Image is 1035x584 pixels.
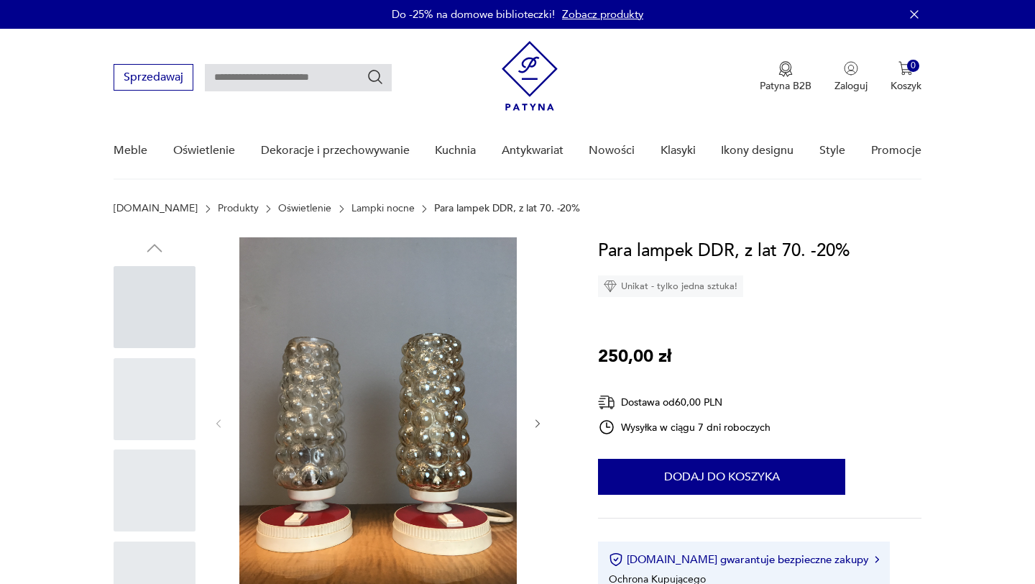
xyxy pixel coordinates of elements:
[218,203,259,214] a: Produkty
[609,552,878,567] button: [DOMAIN_NAME] gwarantuje bezpieczne zakupy
[589,123,635,178] a: Nowości
[661,123,696,178] a: Klasyki
[114,203,198,214] a: [DOMAIN_NAME]
[598,419,770,436] div: Wysyłka w ciągu 7 dni roboczych
[114,73,193,83] a: Sprzedawaj
[834,79,868,93] p: Zaloguj
[598,343,671,370] p: 250,00 zł
[598,237,850,265] h1: Para lampek DDR, z lat 70. -20%
[598,393,770,411] div: Dostawa od 60,00 PLN
[891,61,921,93] button: 0Koszyk
[609,552,623,567] img: Ikona certyfikatu
[114,64,193,91] button: Sprzedawaj
[760,79,811,93] p: Patyna B2B
[502,41,558,111] img: Patyna - sklep z meblami i dekoracjami vintage
[367,68,384,86] button: Szukaj
[875,556,879,563] img: Ikona strzałki w prawo
[598,459,845,495] button: Dodaj do koszyka
[434,203,580,214] p: Para lampek DDR, z lat 70. -20%
[173,123,235,178] a: Oświetlenie
[871,123,921,178] a: Promocje
[598,393,615,411] img: Ikona dostawy
[351,203,415,214] a: Lampki nocne
[435,123,476,178] a: Kuchnia
[891,79,921,93] p: Koszyk
[898,61,913,76] img: Ikona koszyka
[819,123,845,178] a: Style
[604,280,617,293] img: Ikona diamentu
[114,123,147,178] a: Meble
[562,7,643,22] a: Zobacz produkty
[834,61,868,93] button: Zaloguj
[760,61,811,93] button: Patyna B2B
[502,123,563,178] a: Antykwariat
[907,60,919,72] div: 0
[598,275,743,297] div: Unikat - tylko jedna sztuka!
[778,61,793,77] img: Ikona medalu
[392,7,555,22] p: Do -25% na domowe biblioteczki!
[261,123,410,178] a: Dekoracje i przechowywanie
[760,61,811,93] a: Ikona medaluPatyna B2B
[721,123,793,178] a: Ikony designu
[844,61,858,76] img: Ikonka użytkownika
[278,203,331,214] a: Oświetlenie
